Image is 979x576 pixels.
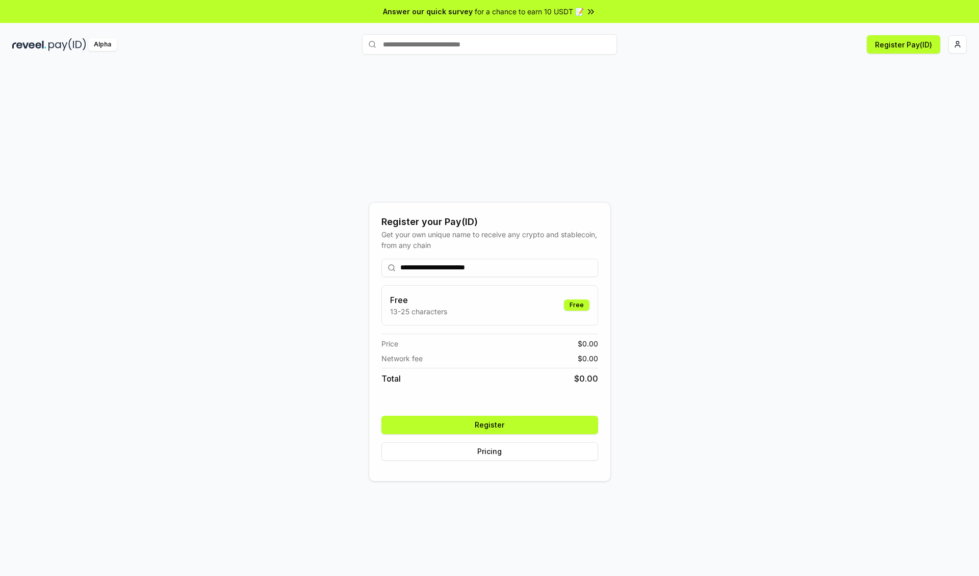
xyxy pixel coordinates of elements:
[381,229,598,251] div: Get your own unique name to receive any crypto and stablecoin, from any chain
[12,38,46,51] img: reveel_dark
[381,338,398,349] span: Price
[390,294,447,306] h3: Free
[381,215,598,229] div: Register your Pay(ID)
[867,35,940,54] button: Register Pay(ID)
[390,306,447,317] p: 13-25 characters
[381,416,598,434] button: Register
[383,6,473,17] span: Answer our quick survey
[564,299,589,311] div: Free
[48,38,86,51] img: pay_id
[381,442,598,461] button: Pricing
[381,353,423,364] span: Network fee
[475,6,584,17] span: for a chance to earn 10 USDT 📝
[574,372,598,385] span: $ 0.00
[578,338,598,349] span: $ 0.00
[578,353,598,364] span: $ 0.00
[381,372,401,385] span: Total
[88,38,117,51] div: Alpha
